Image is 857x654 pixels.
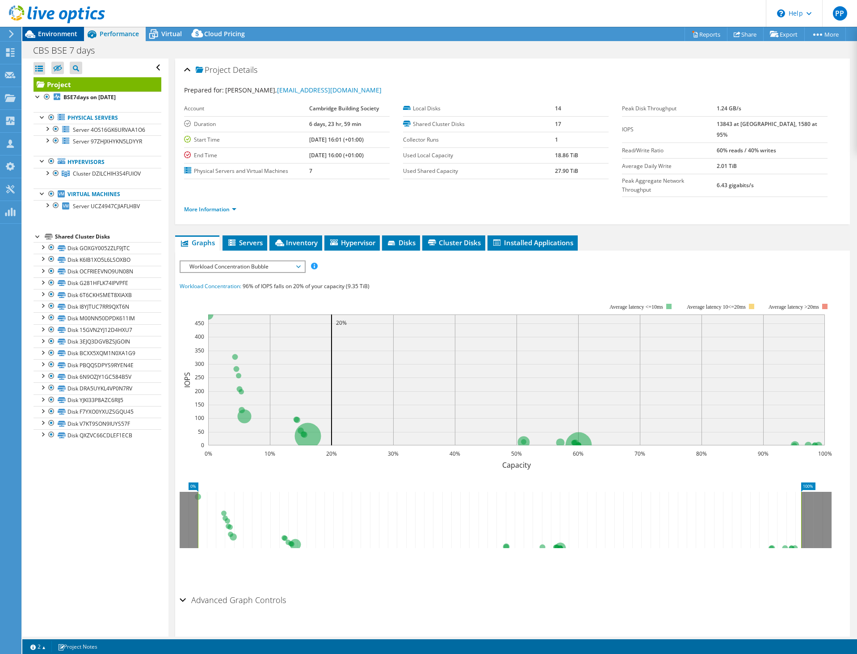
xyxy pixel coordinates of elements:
a: [EMAIL_ADDRESS][DOMAIN_NAME] [277,86,382,94]
span: Inventory [274,238,318,247]
text: 300 [195,360,204,368]
a: Server 97ZHJXHYKN5LDYYR [34,135,161,147]
a: Disk 3EJQ3DGVBZSJGOIN [34,336,161,348]
span: [PERSON_NAME], [225,86,382,94]
a: Disk DRA5UYKL4VP0N7RV [34,382,161,394]
text: 150 [195,401,204,408]
b: Cambridge Building Society [309,105,379,112]
b: [DATE] 16:00 (+01:00) [309,151,364,159]
b: 18.86 TiB [555,151,578,159]
b: 1 [555,136,558,143]
span: Project [196,66,231,75]
text: 100 [195,414,204,422]
b: 14 [555,105,561,112]
label: IOPS [622,125,717,134]
span: Server 97ZHJXHYKN5LDYYR [73,138,142,145]
tspan: Average latency 10<=20ms [687,304,746,310]
a: BSE7days on [DATE] [34,92,161,103]
a: More [804,27,846,41]
b: 6.43 gigabits/s [717,181,754,189]
a: Disk K6IB1XO5L6LSOXBO [34,254,161,265]
a: 2 [24,641,52,652]
b: 13843 at [GEOGRAPHIC_DATA], 1580 at 95% [717,120,817,138]
a: Disk 6T6CKHSMET8XIAXB [34,289,161,301]
span: Server 4OS16GK6URVAA1O6 [73,126,145,134]
text: 20% [326,450,337,457]
a: More Information [184,205,236,213]
a: Cluster DZILCHIH3S4FUIOV [34,168,161,180]
label: Used Local Capacity [403,151,555,160]
a: Disk QXZVC66CDLEF1ECB [34,429,161,441]
label: Used Shared Capacity [403,167,555,176]
text: 400 [195,333,204,340]
h1: CBS BSE 7 days [29,46,109,55]
span: Hypervisor [329,238,375,247]
a: Disk M00NN50DPDK611IM [34,312,161,324]
span: Details [233,64,257,75]
span: Cluster Disks [427,238,481,247]
span: Environment [38,29,77,38]
a: Disk PBQQSDPYS9RYEN4E [34,359,161,371]
span: Performance [100,29,139,38]
span: Workload Concentration: [180,282,241,290]
a: Disk BCXX5XQM1N0XA1G9 [34,348,161,359]
text: 90% [758,450,769,457]
span: Cluster DZILCHIH3S4FUIOV [73,170,141,177]
span: Graphs [180,238,215,247]
b: BSE7days on [DATE] [63,93,116,101]
b: 1.24 GB/s [717,105,741,112]
label: Read/Write Ratio [622,146,717,155]
text: Capacity [502,460,531,470]
a: Disk GOXGY0052ZLF9JTC [34,242,161,254]
a: Project Notes [51,641,104,652]
text: 80% [696,450,707,457]
label: Account [184,104,309,113]
text: 50 [198,428,204,436]
text: 100% [818,450,832,457]
label: Average Daily Write [622,162,717,171]
svg: \n [777,9,785,17]
text: 450 [195,319,204,327]
h2: Advanced Graph Controls [180,591,286,609]
a: Project [34,77,161,92]
label: Duration [184,120,309,129]
b: 2.01 TiB [717,162,737,170]
a: Hypervisors [34,156,161,168]
text: Average latency >20ms [769,304,819,310]
b: [DATE] 16:01 (+01:00) [309,136,364,143]
label: Physical Servers and Virtual Machines [184,167,309,176]
a: Physical Servers [34,112,161,124]
div: Shared Cluster Disks [55,231,161,242]
span: Cloud Pricing [204,29,245,38]
b: 6 days, 23 hr, 59 min [309,120,361,128]
span: 96% of IOPS falls on 20% of your capacity (9.35 TiB) [243,282,370,290]
a: Server UCZ4947CJIAFLHBV [34,200,161,212]
span: Servers [227,238,263,247]
text: 0 [201,441,204,449]
a: Virtual Machines [34,189,161,200]
label: Prepared for: [184,86,224,94]
a: Disk YJKI33P8AZC6RIJ5 [34,394,161,406]
text: 200 [195,387,204,395]
span: Virtual [161,29,182,38]
a: Reports [685,27,727,41]
span: Workload Concentration Bubble [185,261,300,272]
label: Local Disks [403,104,555,113]
label: Peak Aggregate Network Throughput [622,176,717,194]
tspan: Average latency <=10ms [609,304,663,310]
a: Export [763,27,805,41]
b: 60% reads / 40% writes [717,147,776,154]
a: Disk I8YJTUC7RR9QXT6N [34,301,161,312]
text: 60% [573,450,584,457]
a: Disk V7KT9SON9IUYS57F [34,418,161,429]
a: Server 4OS16GK6URVAA1O6 [34,124,161,135]
text: 10% [265,450,275,457]
text: 40% [450,450,460,457]
text: 350 [195,347,204,354]
text: 0% [204,450,212,457]
text: 30% [388,450,399,457]
label: Shared Cluster Disks [403,120,555,129]
text: 20% [336,319,347,327]
span: Disks [386,238,416,247]
label: End Time [184,151,309,160]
